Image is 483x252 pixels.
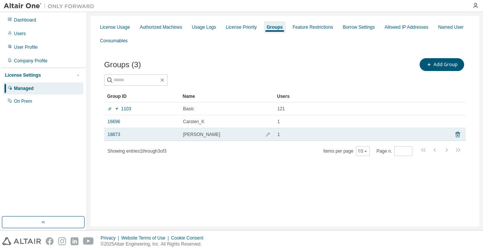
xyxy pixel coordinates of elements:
[183,119,205,125] span: Carsten_K
[267,24,283,30] div: Groups
[101,241,208,247] p: © 2025 Altair Engineering, Inc. All Rights Reserved.
[358,148,368,154] button: 10
[14,44,38,50] div: User Profile
[100,38,128,44] div: Consumables
[277,131,280,138] span: 1
[107,90,177,102] div: Group ID
[71,237,78,245] img: linkedin.svg
[2,237,41,245] img: altair_logo.svg
[183,131,220,138] span: [PERSON_NAME]
[438,24,463,30] div: Named User
[192,24,216,30] div: Usage Logs
[140,24,182,30] div: Authorized Machines
[108,106,131,112] a: 1103
[377,146,412,156] span: Page n.
[277,90,445,102] div: Users
[14,58,48,64] div: Company Profile
[14,98,32,104] div: On Prem
[292,24,333,30] div: Feature Restrictions
[104,60,141,69] span: Groups (3)
[4,2,98,10] img: Altair One
[14,17,36,23] div: Dashboard
[108,131,120,138] a: 18873
[14,31,26,37] div: Users
[108,119,120,125] a: 16696
[46,237,54,245] img: facebook.svg
[323,146,370,156] span: Items per page
[101,235,121,241] div: Privacy
[121,235,171,241] div: Website Terms of Use
[277,119,280,125] span: 1
[108,148,166,154] span: Showing entries 1 through 3 of 3
[420,58,464,71] button: Add Group
[183,90,271,102] div: Name
[226,24,257,30] div: License Priority
[58,237,66,245] img: instagram.svg
[183,106,194,112] span: Basic
[171,235,208,241] div: Cookie Consent
[14,85,34,91] div: Managed
[385,24,428,30] div: Allowed IP Addresses
[100,24,130,30] div: License Usage
[277,106,285,112] span: 121
[5,72,41,78] div: License Settings
[83,237,94,245] img: youtube.svg
[343,24,375,30] div: Borrow Settings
